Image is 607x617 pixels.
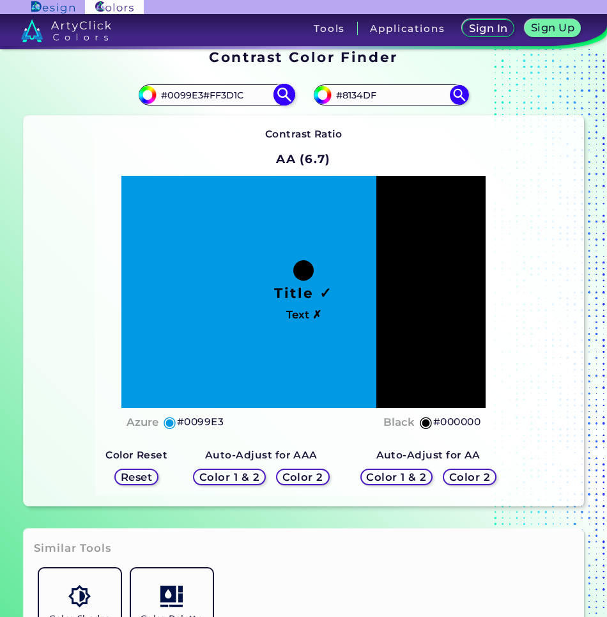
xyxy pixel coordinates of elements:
h5: Color 1 & 2 [203,473,257,482]
a: Sign In [465,20,512,36]
h5: Color 1 & 2 [369,473,424,482]
h1: Contrast Color Finder [209,47,397,66]
h5: Sign In [471,24,505,33]
strong: Color Reset [105,449,167,461]
h2: AA (6.7) [270,145,337,173]
h5: #000000 [433,414,480,430]
img: logo_artyclick_colors_white.svg [21,19,111,42]
h5: Color 2 [284,473,321,482]
h3: Similar Tools [34,541,112,556]
strong: Auto-Adjust for AAA [205,449,318,461]
input: type color 2.. [332,86,450,104]
h5: #0099E3 [177,414,224,430]
img: icon search [273,84,295,106]
h5: Sign Up [533,23,572,33]
h3: Tools [314,24,345,33]
strong: Auto-Adjust for AA [376,449,480,461]
img: icon_color_shades.svg [68,585,91,607]
img: icon search [450,85,469,104]
img: icon_col_pal_col.svg [160,585,183,607]
h4: Azure [127,413,158,432]
h4: Text ✗ [286,306,321,324]
h3: Applications [370,24,445,33]
h5: Reset [122,473,151,482]
h5: ◉ [163,414,177,430]
h5: Color 2 [451,473,488,482]
a: Sign Up [527,20,578,36]
h5: ◉ [419,414,433,430]
img: ArtyClick Design logo [31,1,74,13]
h1: Title ✓ [274,283,333,302]
input: type color 1.. [157,86,275,104]
strong: Contrast Ratio [265,128,342,140]
h4: Black [383,413,415,432]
